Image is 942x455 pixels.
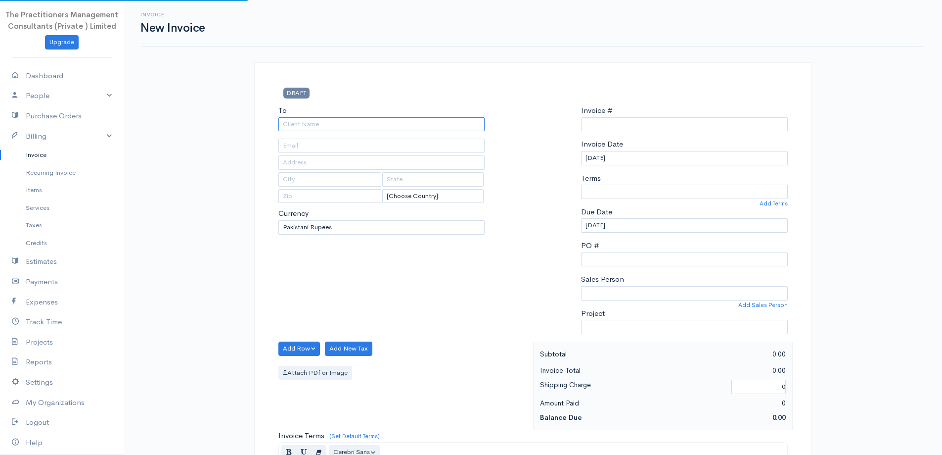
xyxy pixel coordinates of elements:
[738,301,788,309] a: Add Sales Person
[278,155,485,170] input: Address
[535,397,663,409] div: Amount Paid
[760,199,788,208] a: Add Terms
[581,139,623,150] label: Invoice Date
[772,413,786,422] span: 0.00
[581,240,599,252] label: PO #
[278,342,320,356] button: Add Row
[581,274,624,285] label: Sales Person
[581,218,788,233] input: dd-mm-yyyy
[278,117,485,132] input: Client Name
[278,430,324,442] label: Invoice Terms
[382,172,484,187] input: State
[278,139,485,153] input: Email
[581,206,612,218] label: Due Date
[663,397,791,409] div: 0
[581,105,613,116] label: Invoice #
[535,348,663,360] div: Subtotal
[278,189,382,203] input: Zip
[540,413,582,422] strong: Balance Due
[278,208,309,219] label: Currency
[278,366,352,380] label: Attach PDf or Image
[325,342,372,356] button: Add New Tax
[5,10,118,31] span: The Practitioners Management Consultants (Private ) Limited
[581,308,605,319] label: Project
[581,151,788,165] input: dd-mm-yyyy
[140,22,205,34] h1: New Invoice
[278,105,287,116] label: To
[329,432,380,440] a: (Set Default Terms)
[663,348,791,360] div: 0.00
[535,379,727,395] div: Shipping Charge
[45,35,79,50] a: Upgrade
[663,364,791,377] div: 0.00
[278,172,382,187] input: City
[140,12,205,17] h6: Invoice
[283,88,310,98] span: DRAFT
[581,173,601,184] label: Terms
[535,364,663,377] div: Invoice Total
